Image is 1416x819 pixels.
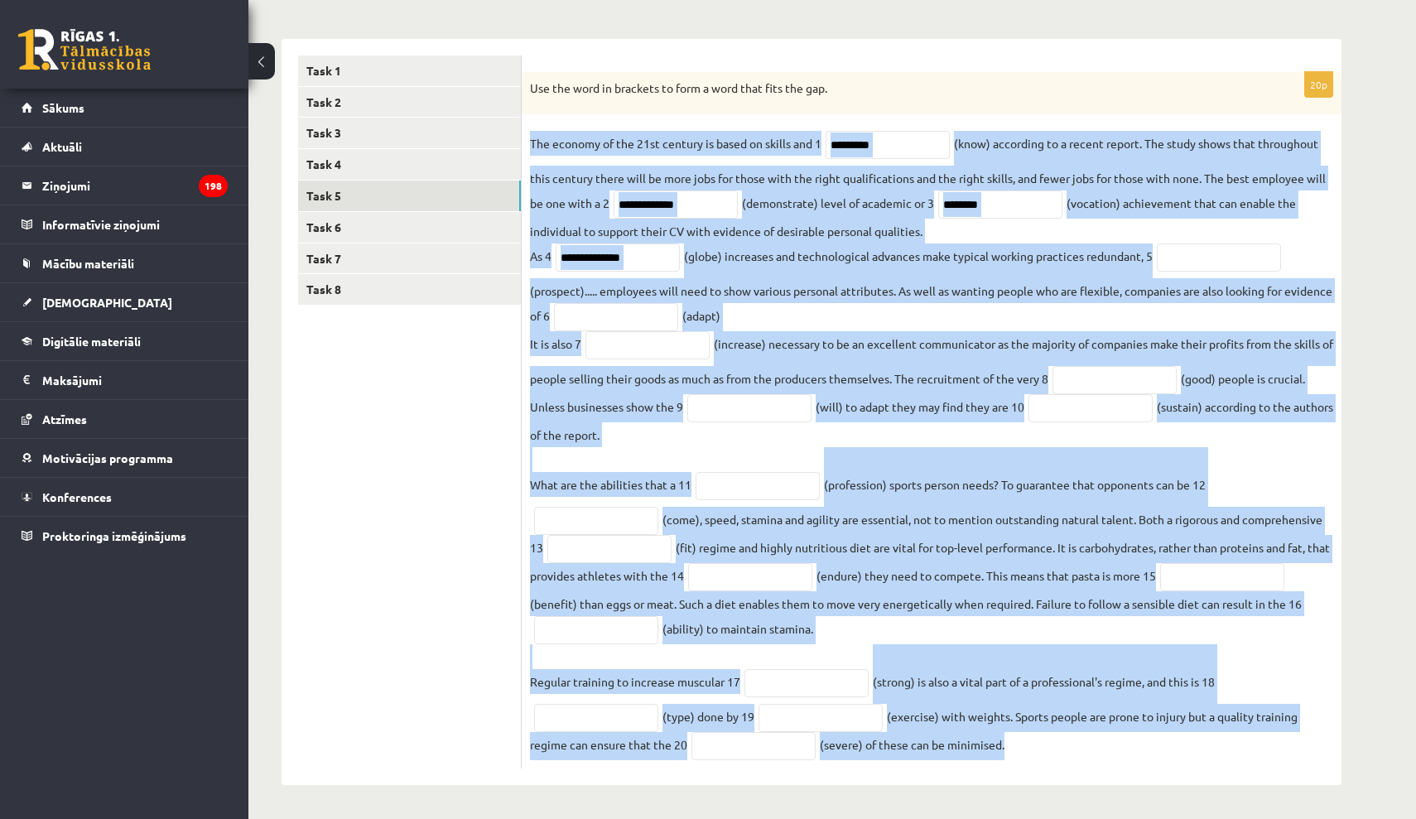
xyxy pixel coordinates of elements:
[18,29,151,70] a: Rīgas 1. Tālmācības vidusskola
[42,100,84,115] span: Sākums
[22,244,228,282] a: Mācību materiāli
[298,212,521,243] a: Task 6
[22,439,228,477] a: Motivācijas programma
[530,131,1333,760] fieldset: (know) according to a recent report. The study shows that throughout this century there will be m...
[298,55,521,86] a: Task 1
[22,517,228,555] a: Proktoringa izmēģinājums
[22,322,228,360] a: Digitālie materiāli
[22,128,228,166] a: Aktuāli
[530,243,551,268] p: As 4
[530,331,581,356] p: It is also 7
[22,478,228,516] a: Konferences
[298,149,521,180] a: Task 4
[42,139,82,154] span: Aktuāli
[42,450,173,465] span: Motivācijas programma
[42,295,172,310] span: [DEMOGRAPHIC_DATA]
[530,644,740,694] p: Regular training to increase muscular 17
[22,166,228,205] a: Ziņojumi198
[1304,71,1333,98] p: 20p
[530,80,1250,97] p: Use the word in brackets to form a word that fits the gap.
[298,118,521,148] a: Task 3
[298,87,521,118] a: Task 2
[22,283,228,321] a: [DEMOGRAPHIC_DATA]
[22,361,228,399] a: Maksājumi
[530,131,821,156] p: The economy of the 21st century is based on skills and 1
[42,205,228,243] legend: Informatīvie ziņojumi
[22,89,228,127] a: Sākums
[42,334,141,349] span: Digitālie materiāli
[42,489,112,504] span: Konferences
[42,528,186,543] span: Proktoringa izmēģinājums
[298,243,521,274] a: Task 7
[298,181,521,211] a: Task 5
[22,400,228,438] a: Atzīmes
[42,256,134,271] span: Mācību materiāli
[42,361,228,399] legend: Maksājumi
[298,274,521,305] a: Task 8
[42,412,87,426] span: Atzīmes
[22,205,228,243] a: Informatīvie ziņojumi
[42,166,228,205] legend: Ziņojumi
[199,175,228,197] i: 198
[530,447,691,497] p: What are the abilities that a 11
